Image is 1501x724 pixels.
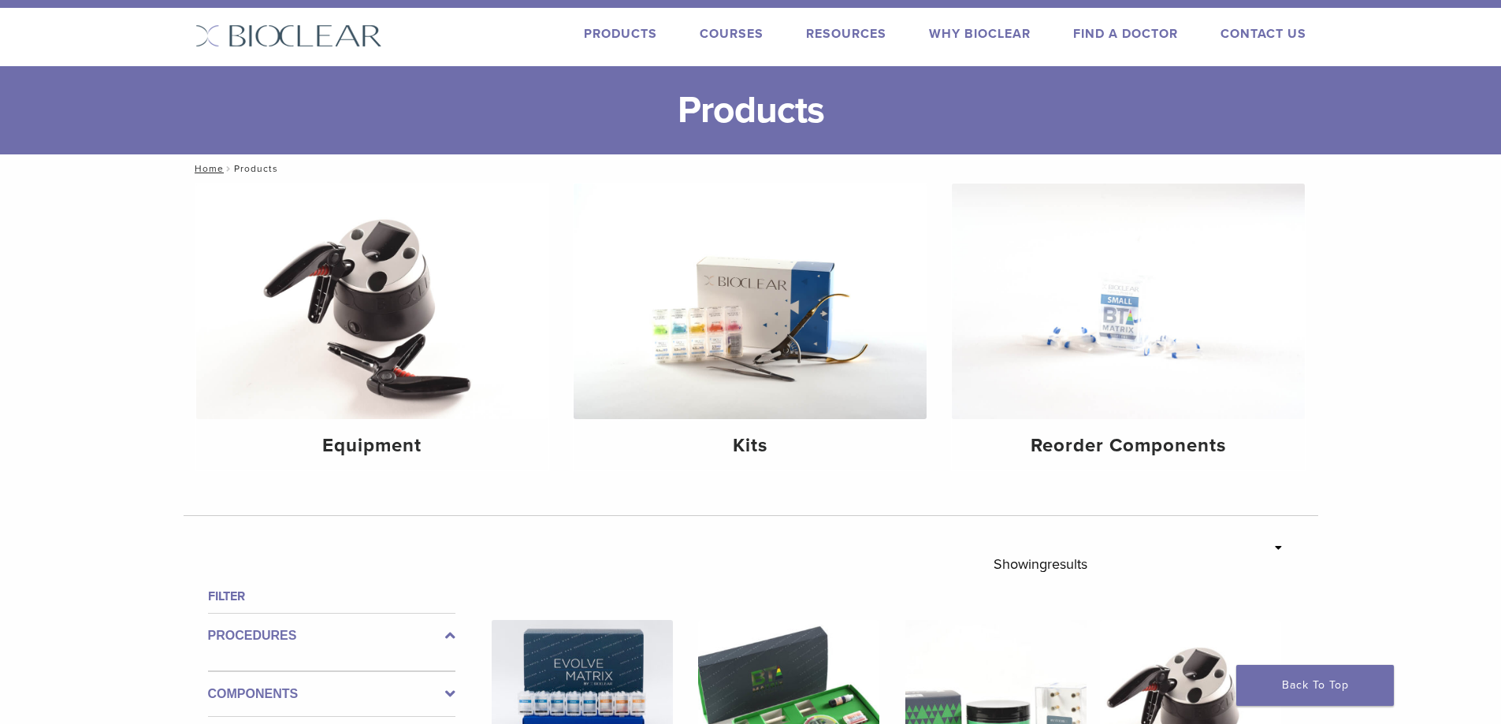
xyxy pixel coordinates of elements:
[952,184,1305,470] a: Reorder Components
[1220,26,1306,42] a: Contact Us
[952,184,1305,419] img: Reorder Components
[584,26,657,42] a: Products
[574,184,927,470] a: Kits
[195,24,382,47] img: Bioclear
[208,685,455,704] label: Components
[190,163,224,174] a: Home
[574,184,927,419] img: Kits
[964,432,1292,460] h4: Reorder Components
[1236,665,1394,706] a: Back To Top
[196,184,549,419] img: Equipment
[224,165,234,173] span: /
[184,154,1318,183] nav: Products
[208,626,455,645] label: Procedures
[994,548,1087,581] p: Showing results
[700,26,764,42] a: Courses
[208,587,455,606] h4: Filter
[196,184,549,470] a: Equipment
[209,432,537,460] h4: Equipment
[929,26,1031,42] a: Why Bioclear
[806,26,886,42] a: Resources
[586,432,914,460] h4: Kits
[1073,26,1178,42] a: Find A Doctor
